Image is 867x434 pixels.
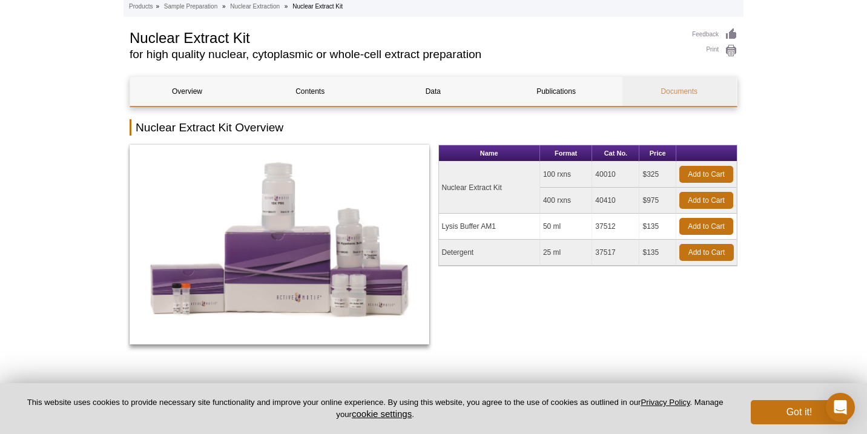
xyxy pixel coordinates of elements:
td: $325 [639,162,676,188]
td: $135 [639,240,676,266]
button: cookie settings [352,409,412,419]
td: Nuclear Extract Kit [439,162,540,214]
h1: Nuclear Extract Kit [130,28,680,46]
th: Name [439,145,540,162]
li: » [222,3,226,10]
a: Overview [130,77,244,106]
a: Add to Cart [679,244,734,261]
a: Nuclear Extraction [230,1,280,12]
button: Got it! [751,400,848,424]
div: Open Intercom Messenger [826,393,855,422]
li: Nuclear Extract Kit [292,3,343,10]
th: Format [540,145,592,162]
td: $975 [639,188,676,214]
td: 40010 [592,162,639,188]
th: Cat No. [592,145,639,162]
td: Lysis Buffer AM1 [439,214,540,240]
a: Products [129,1,153,12]
a: Add to Cart [679,192,733,209]
a: Add to Cart [679,166,733,183]
td: 37512 [592,214,639,240]
a: Documents [622,77,736,106]
h2: Nuclear Extract Kit Overview [130,119,737,136]
a: Privacy Policy [641,398,690,407]
li: » [156,3,159,10]
img: Nuclear Extract Kit [130,145,429,344]
td: 37517 [592,240,639,266]
td: 400 rxns [540,188,592,214]
td: 50 ml [540,214,592,240]
li: » [285,3,288,10]
a: Data [376,77,490,106]
a: Sample Preparation [164,1,217,12]
td: 100 rxns [540,162,592,188]
td: 25 ml [540,240,592,266]
td: Detergent [439,240,540,266]
a: Publications [499,77,613,106]
th: Price [639,145,676,162]
p: This website uses cookies to provide necessary site functionality and improve your online experie... [19,397,731,420]
a: Print [692,44,737,58]
a: Feedback [692,28,737,41]
h2: for high quality nuclear, cytoplasmic or whole-cell extract preparation [130,49,680,60]
a: Contents [253,77,367,106]
td: 40410 [592,188,639,214]
td: $135 [639,214,676,240]
a: Add to Cart [679,218,733,235]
